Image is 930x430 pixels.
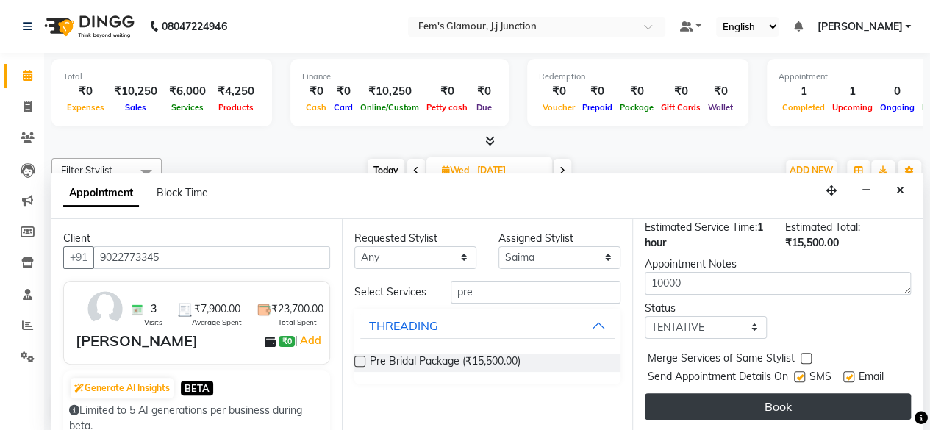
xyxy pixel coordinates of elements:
[704,102,737,112] span: Wallet
[471,83,497,100] div: ₹0
[890,179,911,202] button: Close
[144,317,162,328] span: Visits
[829,83,876,100] div: 1
[786,160,837,181] button: ADD NEW
[360,312,615,339] button: THREADING
[194,301,240,317] span: ₹7,900.00
[645,221,763,249] span: 1 hour
[784,236,838,249] span: ₹15,500.00
[215,102,257,112] span: Products
[809,369,831,387] span: SMS
[616,102,657,112] span: Package
[473,160,546,182] input: 2025-10-22
[298,332,323,349] a: Add
[645,257,911,272] div: Appointment Notes
[473,102,496,112] span: Due
[368,159,404,182] span: Today
[423,83,471,100] div: ₹0
[279,336,294,348] span: ₹0
[498,231,620,246] div: Assigned Stylist
[108,83,163,100] div: ₹10,250
[278,317,317,328] span: Total Spent
[423,102,471,112] span: Petty cash
[71,378,174,398] button: Generate AI Insights
[876,83,918,100] div: 0
[163,83,212,100] div: ₹6,000
[817,19,902,35] span: [PERSON_NAME]
[162,6,226,47] b: 08047224946
[212,83,260,100] div: ₹4,250
[302,71,497,83] div: Finance
[779,83,829,100] div: 1
[192,317,242,328] span: Average Spent
[168,102,207,112] span: Services
[645,393,911,420] button: Book
[645,221,757,234] span: Estimated Service Time:
[616,83,657,100] div: ₹0
[539,102,579,112] span: Voucher
[63,246,94,269] button: +91
[93,246,330,269] input: Search by Name/Mobile/Email/Code
[648,351,795,369] span: Merge Services of Same Stylist
[151,301,157,317] span: 3
[657,102,704,112] span: Gift Cards
[63,231,330,246] div: Client
[657,83,704,100] div: ₹0
[357,83,423,100] div: ₹10,250
[84,287,126,330] img: avatar
[61,164,112,176] span: Filter Stylist
[63,83,108,100] div: ₹0
[704,83,737,100] div: ₹0
[354,231,476,246] div: Requested Stylist
[779,102,829,112] span: Completed
[302,83,330,100] div: ₹0
[539,71,737,83] div: Redemption
[271,301,323,317] span: ₹23,700.00
[121,102,150,112] span: Sales
[330,102,357,112] span: Card
[357,102,423,112] span: Online/Custom
[829,102,876,112] span: Upcoming
[370,354,521,372] span: Pre Bridal Package (₹15,500.00)
[790,165,833,176] span: ADD NEW
[451,281,620,304] input: Search by service name
[37,6,138,47] img: logo
[181,381,213,395] span: BETA
[76,330,198,352] div: [PERSON_NAME]
[157,186,208,199] span: Block Time
[63,71,260,83] div: Total
[343,284,440,300] div: Select Services
[579,83,616,100] div: ₹0
[579,102,616,112] span: Prepaid
[876,102,918,112] span: Ongoing
[645,301,767,316] div: Status
[330,83,357,100] div: ₹0
[438,165,473,176] span: Wed
[784,221,859,234] span: Estimated Total:
[859,369,884,387] span: Email
[302,102,330,112] span: Cash
[63,180,139,207] span: Appointment
[295,332,323,349] span: |
[63,102,108,112] span: Expenses
[369,317,438,334] div: THREADING
[648,369,788,387] span: Send Appointment Details On
[539,83,579,100] div: ₹0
